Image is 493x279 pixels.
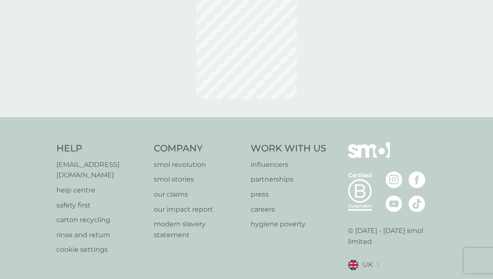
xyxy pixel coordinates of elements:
a: our claims [154,189,243,200]
span: UK [363,259,373,270]
a: press [251,189,326,200]
img: select a new location [377,263,379,267]
a: our impact report [154,204,243,215]
a: careers [251,204,326,215]
a: carton recycling [56,215,145,225]
a: modern slavery statement [154,219,243,240]
a: help centre [56,185,145,196]
h4: Help [56,142,145,155]
a: [EMAIL_ADDRESS][DOMAIN_NAME] [56,159,145,181]
a: safety first [56,200,145,211]
img: UK flag [348,260,358,270]
h4: Work With Us [251,142,326,155]
img: visit the smol Instagram page [386,171,402,188]
a: partnerships [251,174,326,185]
img: visit the smol Youtube page [386,195,402,212]
img: smol [348,142,390,171]
a: cookie settings [56,244,145,255]
img: visit the smol Facebook page [409,171,425,188]
p: © [DATE] - [DATE] smol limited [348,225,437,247]
h4: Company [154,142,243,155]
a: smol stories [154,174,243,185]
img: visit the smol Tiktok page [409,195,425,212]
a: smol revolution [154,159,243,170]
a: rinse and return [56,230,145,241]
a: influencers [251,159,326,170]
a: hygiene poverty [251,219,326,230]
